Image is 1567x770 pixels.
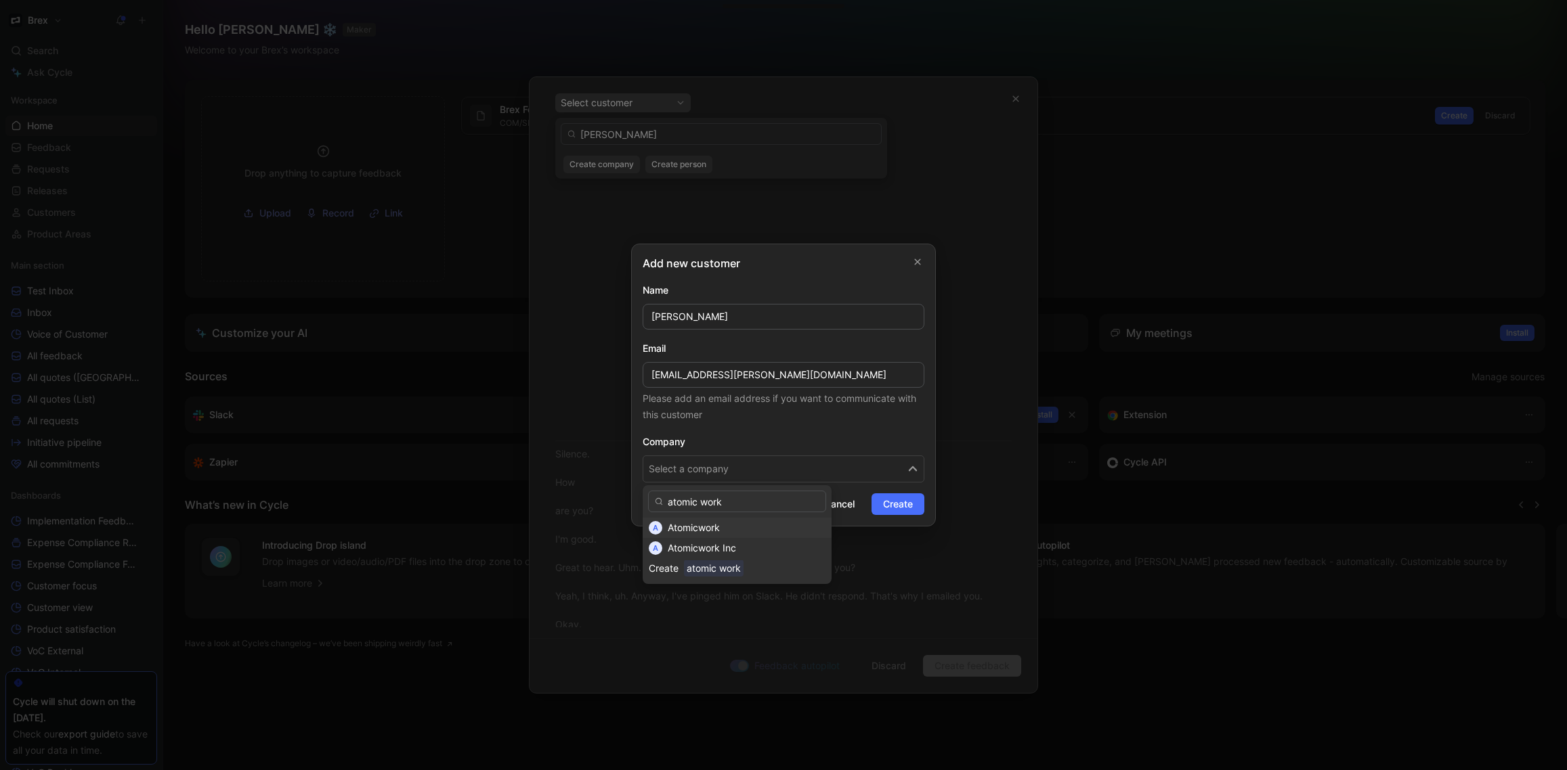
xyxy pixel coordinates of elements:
[684,560,744,576] span: atomic work
[649,521,662,535] div: A
[668,542,736,553] span: Atomicwork Inc
[648,491,826,512] input: Search...
[649,560,679,576] div: Create
[649,541,662,555] div: A
[668,522,720,533] span: Atomicwork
